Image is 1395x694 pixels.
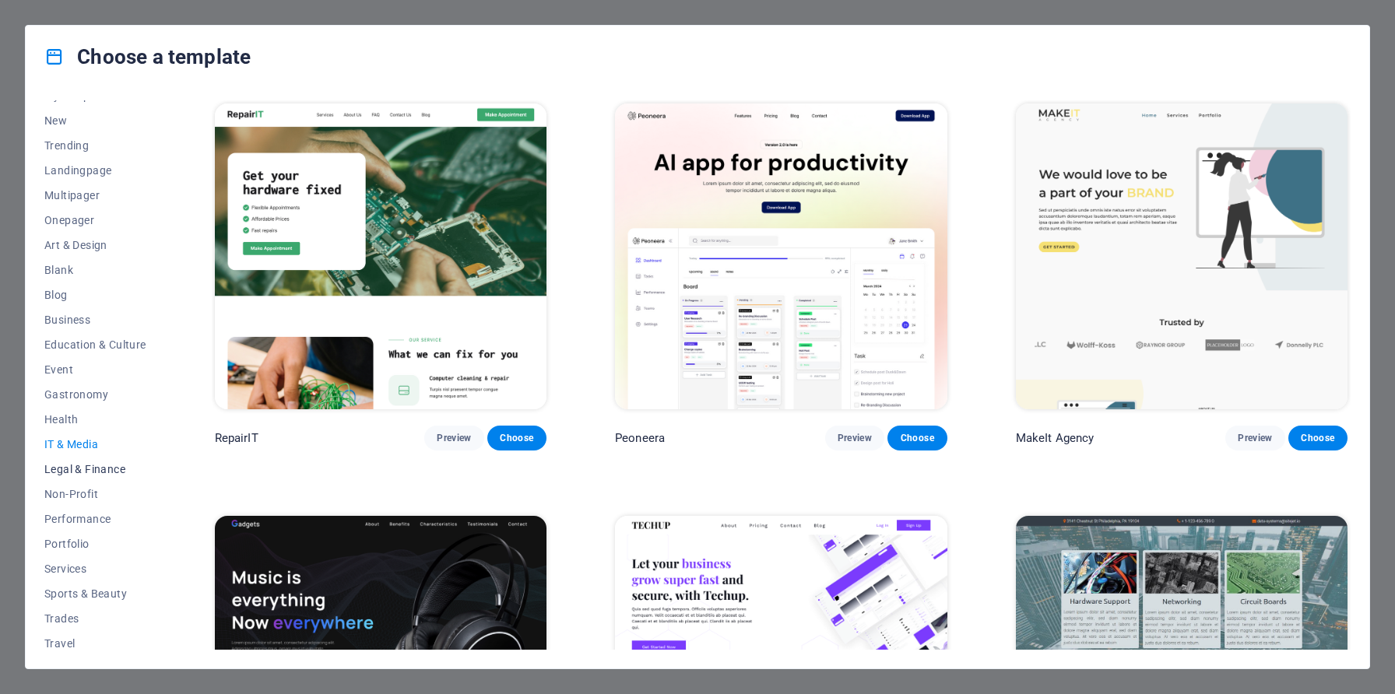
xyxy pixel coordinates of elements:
span: Multipager [44,189,146,202]
button: Sports & Beauty [44,581,146,606]
button: New [44,108,146,133]
span: New [44,114,146,127]
button: Onepager [44,208,146,233]
p: RepairIT [215,430,258,446]
span: Portfolio [44,538,146,550]
button: Event [44,357,146,382]
span: Preview [838,432,872,444]
button: Landingpage [44,158,146,183]
h4: Choose a template [44,44,251,69]
span: Choose [500,432,534,444]
button: Blog [44,282,146,307]
span: Business [44,314,146,326]
span: IT & Media [44,438,146,450]
button: Non-Profit [44,482,146,506]
button: Health [44,407,146,432]
span: Landingpage [44,164,146,177]
span: Trending [44,139,146,152]
button: Choose [1288,426,1348,450]
button: Travel [44,631,146,656]
button: Services [44,556,146,581]
button: IT & Media [44,432,146,457]
button: Preview [424,426,483,450]
button: Performance [44,506,146,531]
button: Trades [44,606,146,631]
button: Art & Design [44,233,146,258]
button: Portfolio [44,531,146,556]
span: Legal & Finance [44,463,146,475]
span: Health [44,413,146,426]
button: Blank [44,258,146,282]
p: MakeIt Agency [1016,430,1095,446]
span: Preview [1238,432,1272,444]
span: Choose [1301,432,1335,444]
span: Education & Culture [44,338,146,351]
button: Gastronomy [44,382,146,407]
span: Travel [44,637,146,650]
span: Preview [437,432,471,444]
span: Non-Profit [44,488,146,500]
span: Choose [900,432,934,444]
p: Peoneera [615,430,665,446]
img: Peoneera [615,103,947,409]
span: Trades [44,612,146,625]
span: Art & Design [44,239,146,251]
span: Blank [44,264,146,276]
span: Onepager [44,214,146,226]
img: MakeIt Agency [1016,103,1348,409]
span: Gastronomy [44,388,146,401]
span: Services [44,563,146,575]
button: Multipager [44,183,146,208]
span: Blog [44,289,146,301]
button: Education & Culture [44,332,146,357]
span: Sports & Beauty [44,587,146,600]
span: Performance [44,513,146,525]
button: Preview [825,426,884,450]
button: Trending [44,133,146,158]
button: Choose [887,426,947,450]
button: Preview [1225,426,1284,450]
button: Business [44,307,146,332]
img: RepairIT [215,103,546,409]
button: Legal & Finance [44,457,146,482]
button: Choose [487,426,546,450]
span: Event [44,363,146,376]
